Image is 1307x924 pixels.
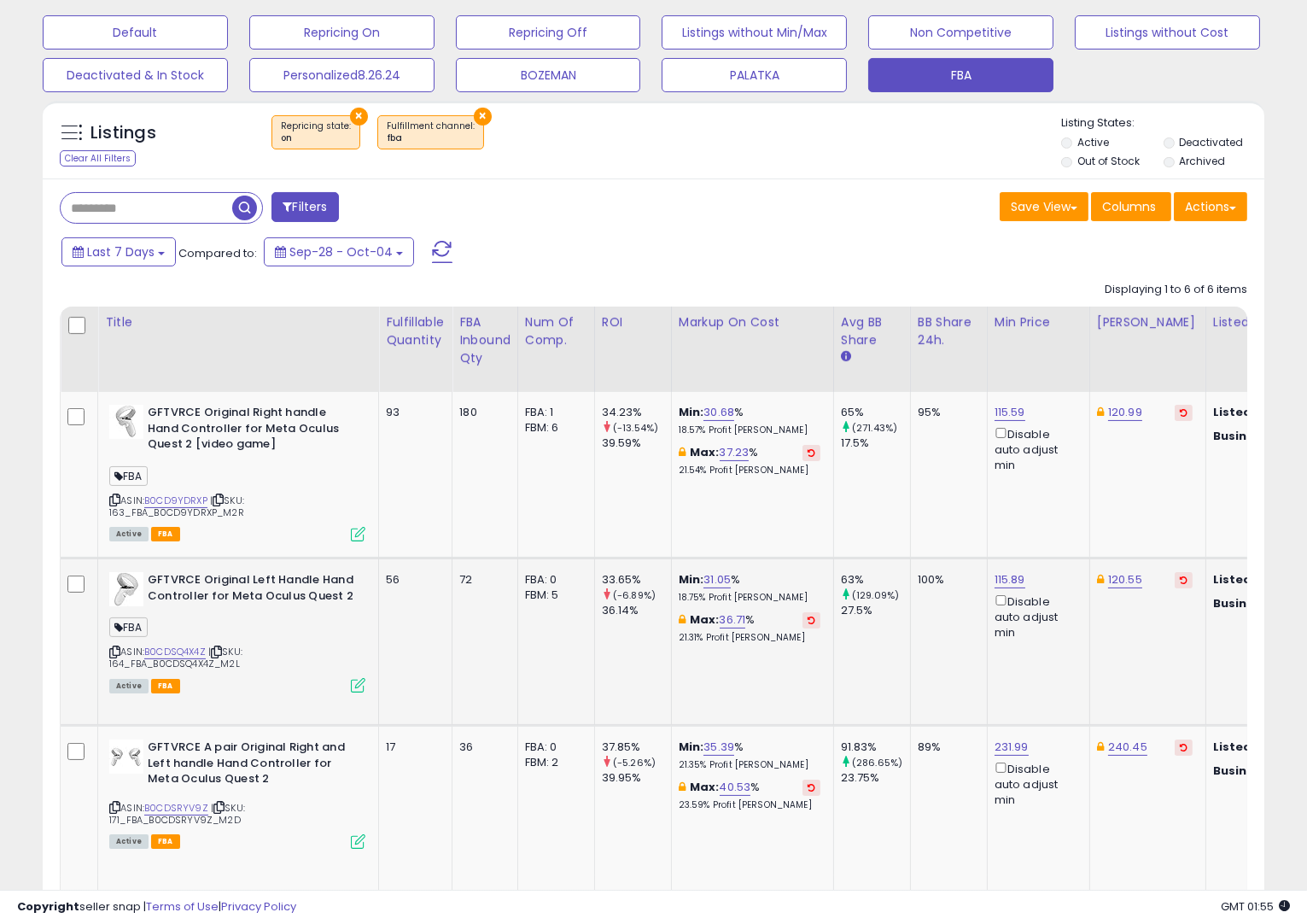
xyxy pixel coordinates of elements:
a: Terms of Use [146,898,219,915]
div: FBM: 5 [525,588,581,603]
div: Disable auto adjust min [995,759,1077,808]
div: seller snap | | [17,899,296,915]
b: GFTVRCE Original Left Handle Hand Controller for Meta Oculus Quest 2 [148,572,355,608]
div: Clear All Filters [60,150,136,167]
button: Filters [271,192,338,222]
div: Displaying 1 to 6 of 6 items [1105,282,1247,298]
p: 21.35% Profit [PERSON_NAME] [679,759,820,771]
p: 21.54% Profit [PERSON_NAME] [679,465,820,477]
span: Columns [1102,198,1156,215]
div: 65% [841,405,910,420]
small: (-6.89%) [613,588,656,602]
div: 56 [386,572,439,588]
button: Last 7 Days [61,237,176,266]
b: Business Price: [1213,428,1307,444]
button: Repricing On [249,15,435,50]
button: Actions [1174,192,1247,221]
div: FBM: 6 [525,420,581,436]
p: 21.31% Profit [PERSON_NAME] [679,632,820,644]
small: Avg BB Share. [841,349,851,365]
div: 180 [459,405,505,420]
p: 18.75% Profit [PERSON_NAME] [679,592,820,604]
small: (-5.26%) [613,756,656,769]
div: Disable auto adjust min [995,592,1077,640]
button: Deactivated & In Stock [43,58,228,92]
button: FBA [868,58,1053,92]
small: (-13.54%) [613,421,658,435]
div: 33.65% [602,572,671,588]
button: BOZEMAN [456,58,641,92]
div: Fulfillable Quantity [386,313,445,349]
button: Personalized8.26.24 [249,58,435,92]
a: 115.89 [995,571,1025,588]
div: 95% [918,405,974,420]
img: 31t9C2rg2cL._SL40_.jpg [109,740,143,774]
b: Listed Price: [1213,404,1291,420]
span: Repricing state : [281,120,351,145]
p: 23.59% Profit [PERSON_NAME] [679,799,820,811]
span: All listings currently available for purchase on Amazon [109,834,149,849]
span: | SKU: 163_FBA_B0CD9YDRXP_M2R [109,494,244,519]
div: ASIN: [109,740,365,847]
div: 72 [459,572,505,588]
div: Title [105,313,371,331]
span: | SKU: 164_FBA_B0CDSQ4X4Z_M2L [109,645,242,670]
div: 93 [386,405,439,420]
button: Non Competitive [868,15,1053,50]
div: Avg BB Share [841,313,903,349]
button: Listings without Min/Max [662,15,847,50]
a: 31.05 [703,571,731,588]
div: 34.23% [602,405,671,420]
div: 39.95% [602,770,671,786]
a: Privacy Policy [221,898,296,915]
a: 120.99 [1108,404,1142,421]
img: 318zId7r+hL._SL40_.jpg [109,405,143,439]
span: | SKU: 171_FBA_B0CDSRYV9Z_M2D [109,801,245,827]
button: Default [43,15,228,50]
div: 89% [918,740,974,755]
div: FBA: 0 [525,572,581,588]
div: % [679,572,820,604]
span: FBA [109,617,148,637]
div: on [281,132,351,144]
b: Max: [690,611,720,628]
div: % [679,740,820,771]
div: FBM: 2 [525,755,581,770]
button: × [474,108,492,126]
button: × [350,108,368,126]
div: % [679,445,820,477]
button: Repricing Off [456,15,641,50]
div: BB Share 24h. [918,313,980,349]
div: ASIN: [109,572,365,691]
a: 240.45 [1108,739,1147,756]
span: Compared to: [178,245,257,261]
span: All listings currently available for purchase on Amazon [109,679,149,693]
small: (286.65%) [852,756,902,769]
span: FBA [151,679,180,693]
span: FBA [151,834,180,849]
div: [PERSON_NAME] [1097,313,1199,331]
div: FBA inbound Qty [459,313,511,367]
div: 17 [386,740,439,755]
b: Min: [679,739,704,755]
div: ROI [602,313,664,331]
div: 17.5% [841,436,910,451]
th: The percentage added to the cost of goods (COGS) that forms the calculator for Min & Max prices. [671,307,833,392]
div: Disable auto adjust min [995,424,1077,473]
b: Max: [690,444,720,460]
div: FBA: 0 [525,740,581,755]
a: 37.23 [720,444,750,461]
a: 36.71 [720,611,746,629]
span: FBA [151,527,180,541]
div: % [679,780,820,811]
div: Min Price [995,313,1082,331]
div: 39.59% [602,436,671,451]
div: 91.83% [841,740,910,755]
a: 40.53 [720,779,751,796]
a: 35.39 [703,739,734,756]
a: 30.68 [703,404,734,421]
b: Min: [679,404,704,420]
div: 63% [841,572,910,588]
button: PALATKA [662,58,847,92]
b: GFTVRCE A pair Original Right and Left handle Hand Controller for Meta Oculus Quest 2 [148,740,355,792]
